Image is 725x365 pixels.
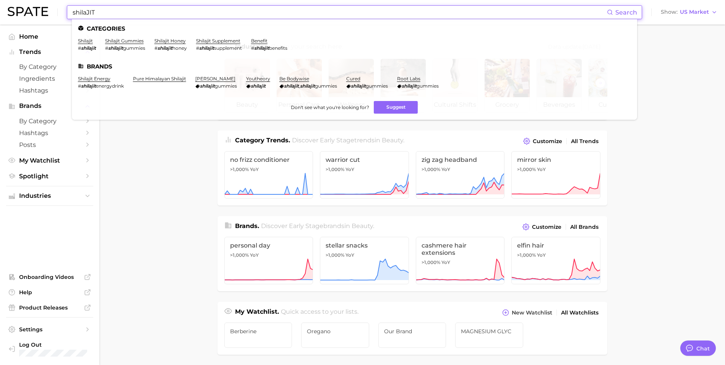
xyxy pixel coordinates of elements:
span: Ingredients [19,75,80,82]
button: Customize [521,222,563,232]
span: Category Trends . [235,137,290,144]
a: root labs [397,76,420,81]
em: shilajit [402,83,417,89]
a: Spotlight [6,170,93,182]
span: stellar snacks [326,242,403,249]
span: Industries [19,192,80,199]
span: by Category [19,63,80,70]
span: Home [19,33,80,40]
span: >1,000% [422,166,440,172]
span: New Watchlist [512,310,552,316]
span: honey [172,45,187,51]
a: youtheory [246,76,270,81]
span: >1,000% [422,259,440,265]
a: Settings [6,324,93,335]
span: Log Out [19,341,92,348]
span: Berberine [230,328,287,334]
span: energydrink [96,83,124,89]
span: # [105,45,108,51]
span: gummies [366,83,388,89]
a: personal day>1,000% YoY [224,237,313,284]
a: Oregano [301,323,369,348]
span: YoY [345,252,354,258]
a: Ingredients [6,73,93,85]
span: benefits [269,45,287,51]
a: Our Brand [378,323,446,348]
span: All Brands [570,224,598,230]
span: elfin hair [517,242,595,249]
h1: My Watchlist. [235,307,279,318]
img: SPATE [8,7,48,16]
a: pure himalayan shilajit [133,76,186,81]
span: personal day [230,242,308,249]
span: cashmere hair extensions [422,242,499,256]
span: YoY [250,252,259,258]
span: gummies [315,83,337,89]
span: warrior cut [326,156,403,163]
input: Search here for a brand, industry, or ingredient [72,6,607,19]
span: Brands [19,103,80,109]
button: ShowUS Market [659,7,719,17]
a: mirror skin>1,000% YoY [511,151,600,199]
a: Hashtags [6,85,93,96]
h2: Quick access to your lists. [281,307,358,318]
a: Product Releases [6,302,93,313]
a: shilajit gummies [105,38,144,44]
span: MAGNESIUM GLYC [461,328,517,334]
span: Search [615,9,637,16]
button: Customize [521,136,564,147]
span: mirror skin [517,156,595,163]
button: Suggest [374,101,418,114]
span: Hashtags [19,129,80,137]
span: YoY [537,252,546,258]
span: # [78,45,81,51]
a: Hashtags [6,127,93,139]
span: >1,000% [517,252,536,258]
a: no frizz conditioner>1,000% YoY [224,151,313,199]
span: Customize [532,224,561,230]
a: Berberine [224,323,292,348]
a: benefit [251,38,268,44]
span: Onboarding Videos [19,274,80,280]
a: warrior cut>1,000% YoY [320,151,409,199]
span: Show [661,10,678,14]
span: Help [19,289,80,296]
button: Brands [6,100,93,112]
a: shilajit supplement [196,38,240,44]
span: gummies [417,83,439,89]
a: Home [6,31,93,42]
span: # [196,45,199,51]
span: My Watchlist [19,157,80,164]
a: be bodywise [279,76,309,81]
a: by Category [6,61,93,73]
button: Trends [6,46,93,58]
span: All Watchlists [561,310,598,316]
a: elfin hair>1,000% YoY [511,237,600,284]
button: Industries [6,190,93,202]
span: Our Brand [384,328,441,334]
button: New Watchlist [500,307,554,318]
em: shilajit [351,83,366,89]
span: Discover Early Stage brands in . [261,222,374,230]
em: shilajit [251,83,266,89]
span: Oregano [307,328,363,334]
em: shilajit [199,45,214,51]
span: YoY [345,166,354,173]
span: Trends [19,49,80,55]
a: zig zag headband>1,000% YoY [416,151,505,199]
a: Onboarding Videos [6,271,93,283]
a: Posts [6,139,93,151]
span: US Market [680,10,709,14]
em: shilajit [300,83,315,89]
span: Don't see what you're looking for? [291,104,369,110]
em: shilajit [254,45,269,51]
em: shilajit [157,45,172,51]
span: >1,000% [230,252,249,258]
span: YoY [537,166,546,173]
li: Brands [78,63,631,70]
span: Customize [533,138,562,145]
span: Discover Early Stage trends in . [292,137,404,144]
a: All Brands [568,222,600,232]
span: gummies [123,45,145,51]
span: >1,000% [326,166,344,172]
